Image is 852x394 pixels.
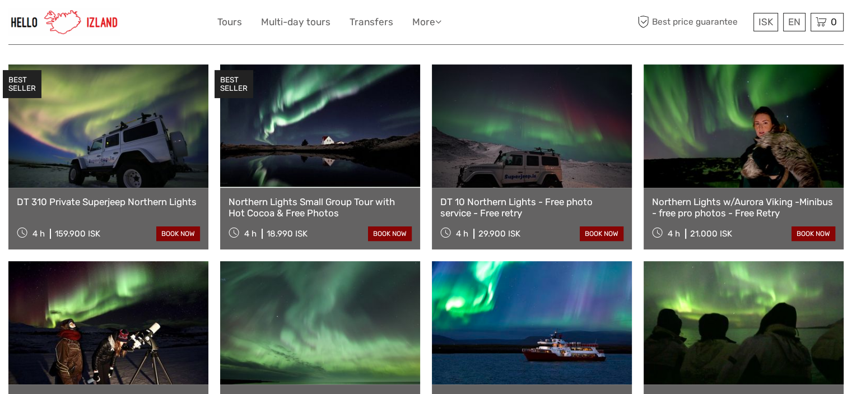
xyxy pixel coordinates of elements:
[215,70,253,98] div: BEST SELLER
[652,196,835,219] a: Northern Lights w/Aurora Viking -Minibus - free pro photos - Free Retry
[668,229,680,239] span: 4 h
[580,226,623,241] a: book now
[456,229,468,239] span: 4 h
[156,226,200,241] a: book now
[267,229,308,239] div: 18.990 ISK
[261,14,330,30] a: Multi-day tours
[17,196,200,207] a: DT 310 Private Superjeep Northern Lights
[478,229,520,239] div: 29.900 ISK
[440,196,623,219] a: DT 10 Northern Lights - Free photo service - Free retry
[8,8,120,36] img: 1270-cead85dc-23af-4572-be81-b346f9cd5751_logo_small.jpg
[16,20,127,29] p: We're away right now. Please check back later!
[244,229,257,239] span: 4 h
[3,70,41,98] div: BEST SELLER
[758,16,773,27] span: ISK
[368,226,412,241] a: book now
[129,17,142,31] button: Open LiveChat chat widget
[55,229,100,239] div: 159.900 ISK
[829,16,839,27] span: 0
[32,229,45,239] span: 4 h
[350,14,393,30] a: Transfers
[412,14,441,30] a: More
[792,226,835,241] a: book now
[217,14,242,30] a: Tours
[635,13,751,31] span: Best price guarantee
[783,13,806,31] div: EN
[229,196,412,219] a: Northern Lights Small Group Tour with Hot Cocoa & Free Photos
[690,229,732,239] div: 21.000 ISK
